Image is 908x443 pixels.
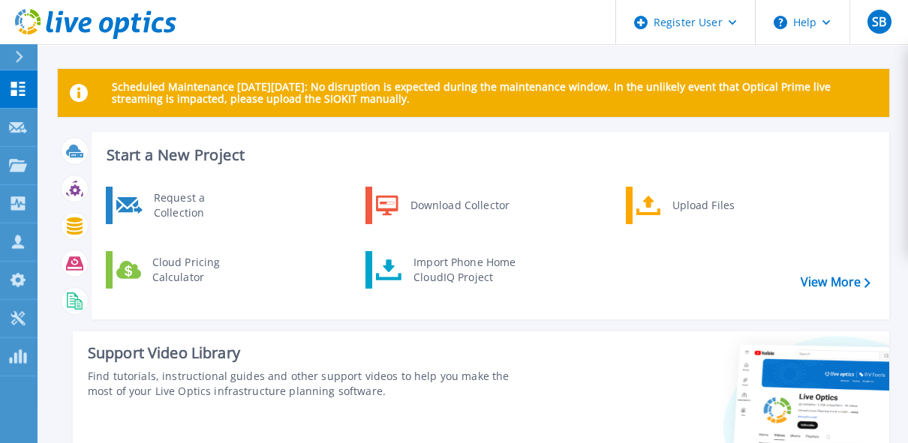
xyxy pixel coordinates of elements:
div: Import Phone Home CloudIQ Project [406,255,523,285]
p: Scheduled Maintenance [DATE][DATE]: No disruption is expected during the maintenance window. In t... [112,81,877,105]
a: Request a Collection [106,187,260,224]
div: Find tutorials, instructional guides and other support videos to help you make the most of your L... [88,369,511,399]
a: Upload Files [626,187,780,224]
a: Download Collector [365,187,519,224]
h3: Start a New Project [107,147,870,163]
a: Cloud Pricing Calculator [106,251,260,289]
div: Request a Collection [146,190,256,220]
div: Cloud Pricing Calculator [145,255,256,285]
div: Support Video Library [88,343,511,363]
div: Upload Files [665,190,776,220]
a: View More [801,275,870,289]
span: SB [872,16,886,28]
div: Download Collector [403,190,516,220]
